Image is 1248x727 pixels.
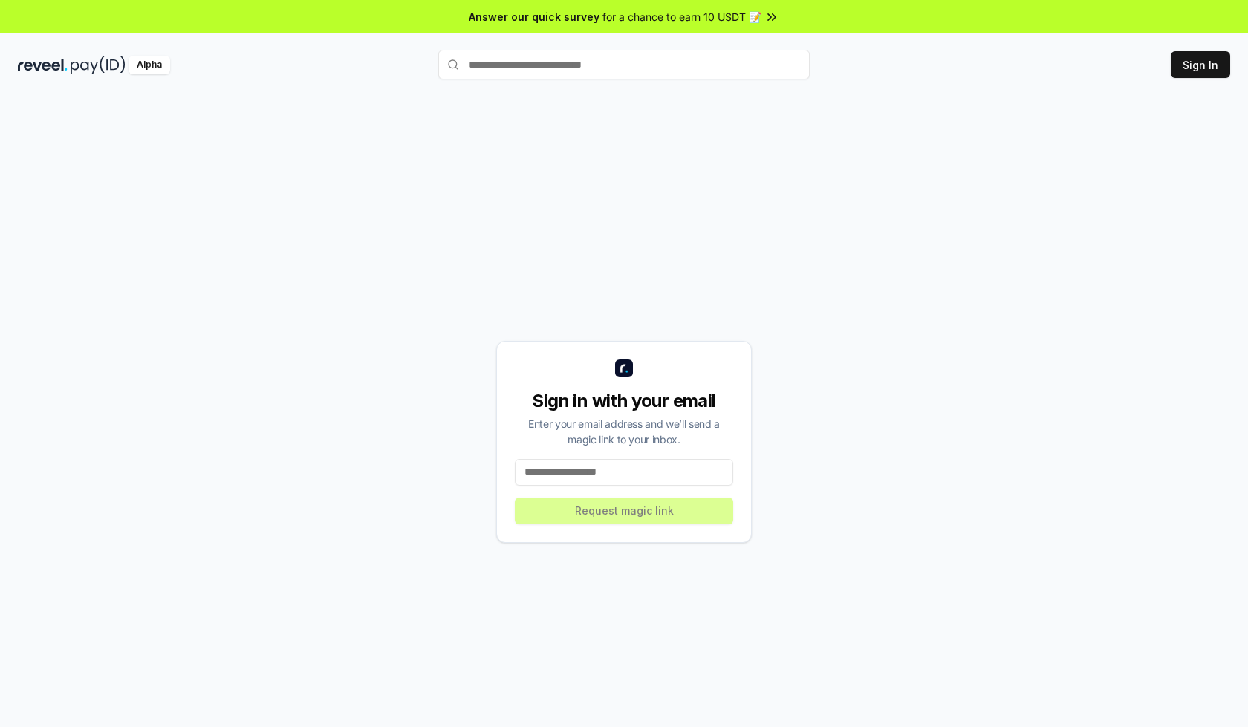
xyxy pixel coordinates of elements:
[71,56,126,74] img: pay_id
[129,56,170,74] div: Alpha
[602,9,761,25] span: for a chance to earn 10 USDT 📝
[469,9,599,25] span: Answer our quick survey
[18,56,68,74] img: reveel_dark
[615,359,633,377] img: logo_small
[515,416,733,447] div: Enter your email address and we’ll send a magic link to your inbox.
[1171,51,1230,78] button: Sign In
[515,389,733,413] div: Sign in with your email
